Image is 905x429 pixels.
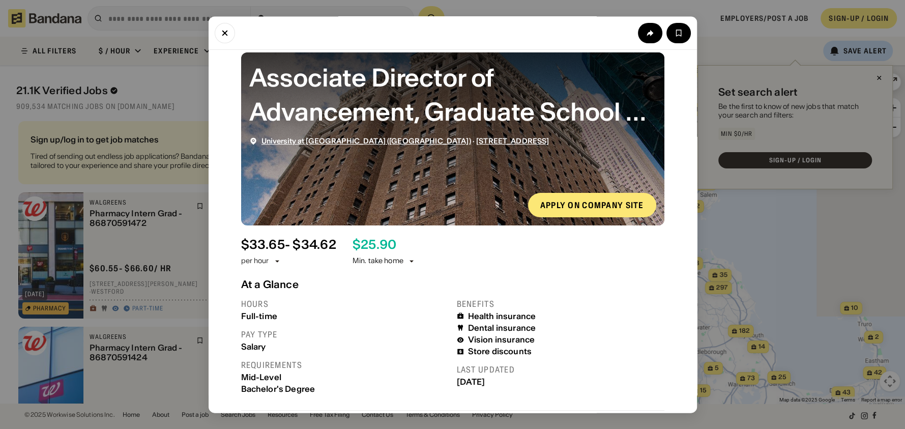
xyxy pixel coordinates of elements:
[241,372,449,382] div: Mid-Level
[241,298,449,309] div: Hours
[249,60,656,128] div: Associate Director of Advancement, Graduate School of Education
[241,359,449,370] div: Requirements
[241,256,269,266] div: per hour
[353,256,416,266] div: Min. take home
[261,136,471,145] span: University at [GEOGRAPHIC_DATA] ([GEOGRAPHIC_DATA])
[241,384,449,393] div: Bachelor's Degree
[468,323,536,332] div: Dental insurance
[468,311,536,321] div: Health insurance
[241,329,449,339] div: Pay type
[353,237,396,252] div: $ 25.90
[540,201,644,209] div: Apply on company site
[468,335,535,345] div: Vision insurance
[241,341,449,351] div: Salary
[457,298,664,309] div: Benefits
[215,22,235,43] button: Close
[241,311,449,321] div: Full-time
[457,377,664,387] div: [DATE]
[241,237,336,252] div: $ 33.65 - $34.62
[457,364,664,375] div: Last updated
[241,278,664,290] div: At a Glance
[476,136,549,145] span: [STREET_ADDRESS]
[468,347,532,356] div: Store discounts
[261,136,549,145] div: ·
